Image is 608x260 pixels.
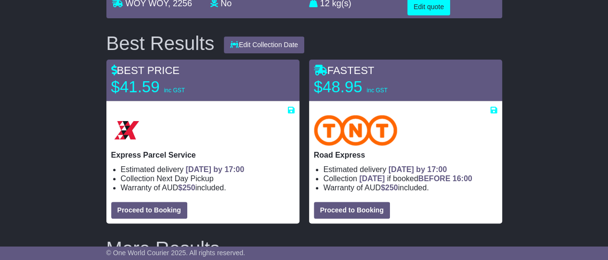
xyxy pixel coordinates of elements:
li: Warranty of AUD included. [121,183,295,192]
li: Estimated delivery [323,165,497,174]
p: Express Parcel Service [111,150,295,160]
span: © One World Courier 2025. All rights reserved. [106,249,246,257]
li: Warranty of AUD included. [323,183,497,192]
button: Edit Collection Date [224,37,304,53]
li: Estimated delivery [121,165,295,174]
span: [DATE] [359,174,385,183]
span: 16:00 [453,174,472,183]
span: $ [381,184,398,192]
li: Collection [323,174,497,183]
div: Best Results [102,33,220,54]
button: Proceed to Booking [111,202,187,219]
p: Road Express [314,150,497,160]
span: BEST PRICE [111,64,180,76]
h2: More Results [106,238,502,259]
span: FASTEST [314,64,375,76]
span: BEFORE [418,174,451,183]
img: Border Express: Express Parcel Service [111,115,142,146]
span: $ [178,184,195,192]
p: $48.95 [314,77,434,97]
span: 250 [182,184,195,192]
span: [DATE] by 17:00 [186,165,245,173]
p: $41.59 [111,77,232,97]
img: TNT Domestic: Road Express [314,115,398,146]
span: [DATE] by 17:00 [388,165,447,173]
span: if booked [359,174,472,183]
span: inc GST [164,87,185,94]
span: 250 [385,184,398,192]
span: inc GST [367,87,388,94]
button: Proceed to Booking [314,202,390,219]
span: Next Day Pickup [156,174,213,183]
li: Collection [121,174,295,183]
